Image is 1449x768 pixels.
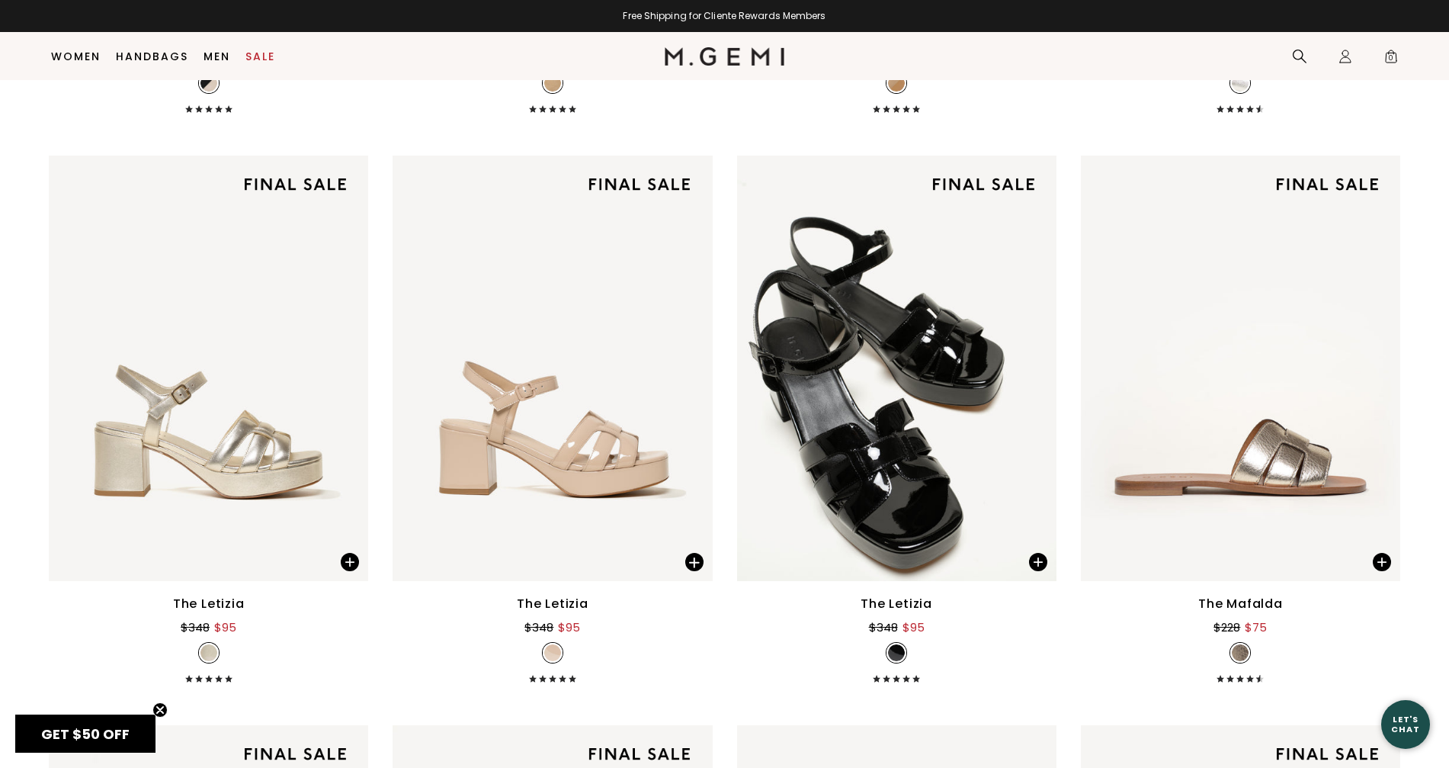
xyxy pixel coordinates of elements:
[888,75,905,92] img: v_7344597827643_SWATCH_50x.jpg
[902,619,925,637] div: $95
[1263,165,1391,204] img: final sale tag
[558,619,580,637] div: $95
[1081,156,1400,683] a: The Mafaldafinal sale tagThe Mafaldafinal sale tagThe Mafalda$228$75
[51,50,101,63] a: Women
[200,644,217,661] img: v_7338002972731_SWATCH_50x.jpg
[393,156,712,582] img: The Letizia
[544,644,561,661] img: v_7338005233723_SWATCH_50x.jpg
[869,619,898,637] div: $348
[393,156,712,683] a: The Letiziafinal sale tagThe Letiziafinal sale tagThe Letizia$348$95
[919,165,1047,204] img: final sale tag
[15,715,155,753] div: GET $50 OFFClose teaser
[1056,156,1376,582] img: The Letizia
[1198,595,1283,613] div: The Mafalda
[665,47,784,66] img: M.Gemi
[888,644,905,661] img: v_7338005987387_SWATCH_50x.jpg
[544,75,561,92] img: v_7344597794875_SWATCH_50x.jpg
[737,156,1056,683] a: The Letizia$348$95
[245,50,275,63] a: Sale
[204,50,230,63] a: Men
[737,156,1056,582] img: The Letizia
[231,165,359,204] img: final sale tag
[1232,75,1249,92] img: v_7322831454267_SWATCH_50x.jpg
[214,619,236,637] div: $95
[116,50,188,63] a: Handbags
[49,156,368,582] img: The Letizia
[173,595,245,613] div: The Letizia
[152,702,168,718] button: Close teaser
[200,75,217,92] img: v_7344597762107_SWATCH_50x.jpg
[712,156,1031,582] img: The Letizia
[517,595,588,613] div: The Letizia
[1381,715,1430,734] div: Let's Chat
[1232,644,1249,661] img: v_7237131731003_SWATCH_50x.jpg
[1245,619,1267,637] div: $75
[368,156,688,582] img: The Letizia
[575,165,704,204] img: final sale tag
[181,619,210,637] div: $348
[524,619,553,637] div: $348
[41,725,130,744] span: GET $50 OFF
[861,595,932,613] div: The Letizia
[49,156,368,683] a: The Letiziafinal sale tagThe Letiziafinal sale tagThe Letizia$348$95
[1213,619,1240,637] div: $228
[1081,156,1400,582] img: The Mafalda
[1383,52,1399,67] span: 0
